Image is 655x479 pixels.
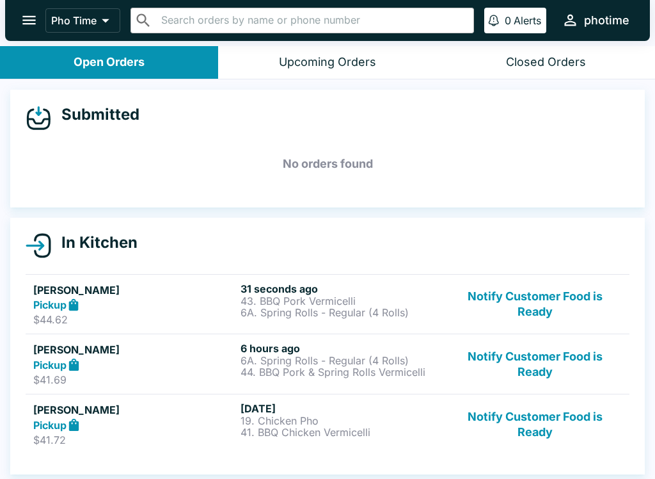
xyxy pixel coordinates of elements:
[33,342,235,357] h5: [PERSON_NAME]
[279,55,376,70] div: Upcoming Orders
[33,434,235,446] p: $41.72
[241,426,443,438] p: 41. BBQ Chicken Vermicelli
[33,282,235,298] h5: [PERSON_NAME]
[51,14,97,27] p: Pho Time
[241,402,443,415] h6: [DATE]
[505,14,511,27] p: 0
[33,298,67,311] strong: Pickup
[51,233,138,252] h4: In Kitchen
[448,402,622,446] button: Notify Customer Food is Ready
[514,14,541,27] p: Alerts
[241,307,443,318] p: 6A. Spring Rolls - Regular (4 Rolls)
[33,419,67,432] strong: Pickup
[584,13,629,28] div: photime
[241,355,443,366] p: 6A. Spring Rolls - Regular (4 Rolls)
[26,334,629,394] a: [PERSON_NAME]Pickup$41.696 hours ago6A. Spring Rolls - Regular (4 Rolls)44. BBQ Pork & Spring Rol...
[33,359,67,371] strong: Pickup
[157,12,468,29] input: Search orders by name or phone number
[74,55,145,70] div: Open Orders
[26,274,629,334] a: [PERSON_NAME]Pickup$44.6231 seconds ago43. BBQ Pork Vermicelli6A. Spring Rolls - Regular (4 Rolls...
[556,6,635,34] button: photime
[26,141,629,187] h5: No orders found
[241,366,443,378] p: 44. BBQ Pork & Spring Rolls Vermicelli
[448,282,622,327] button: Notify Customer Food is Ready
[33,402,235,418] h5: [PERSON_NAME]
[448,342,622,386] button: Notify Customer Food is Ready
[45,8,120,33] button: Pho Time
[241,415,443,426] p: 19. Chicken Pho
[26,394,629,454] a: [PERSON_NAME]Pickup$41.72[DATE]19. Chicken Pho41. BBQ Chicken VermicelliNotify Customer Food is R...
[506,55,586,70] div: Closed Orders
[241,282,443,295] h6: 31 seconds ago
[13,4,45,37] button: open drawer
[33,313,235,326] p: $44.62
[241,295,443,307] p: 43. BBQ Pork Vermicelli
[33,373,235,386] p: $41.69
[51,105,139,124] h4: Submitted
[241,342,443,355] h6: 6 hours ago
